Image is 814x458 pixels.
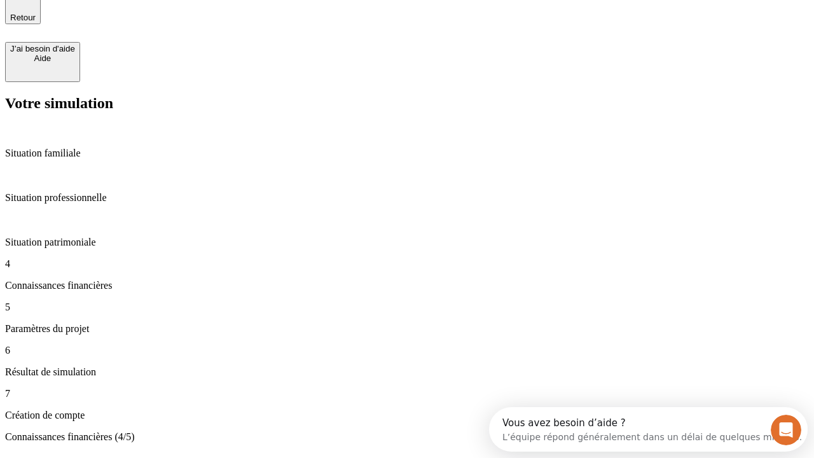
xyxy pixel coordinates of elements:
div: Ouvrir le Messenger Intercom [5,5,350,40]
h2: Votre simulation [5,95,809,112]
div: L’équipe répond généralement dans un délai de quelques minutes. [13,21,313,34]
p: 5 [5,302,809,313]
button: J’ai besoin d'aideAide [5,42,80,82]
p: Situation familiale [5,148,809,159]
p: Situation patrimoniale [5,237,809,248]
p: 4 [5,258,809,270]
p: 7 [5,388,809,399]
p: 6 [5,345,809,356]
div: Aide [10,53,75,63]
div: J’ai besoin d'aide [10,44,75,53]
iframe: Intercom live chat [771,415,801,445]
p: Connaissances financières (4/5) [5,431,809,443]
p: Situation professionnelle [5,192,809,204]
p: Création de compte [5,410,809,421]
p: Connaissances financières [5,280,809,291]
p: Résultat de simulation [5,366,809,378]
iframe: Intercom live chat discovery launcher [489,407,808,452]
div: Vous avez besoin d’aide ? [13,11,313,21]
p: Paramètres du projet [5,323,809,335]
span: Retour [10,13,36,22]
